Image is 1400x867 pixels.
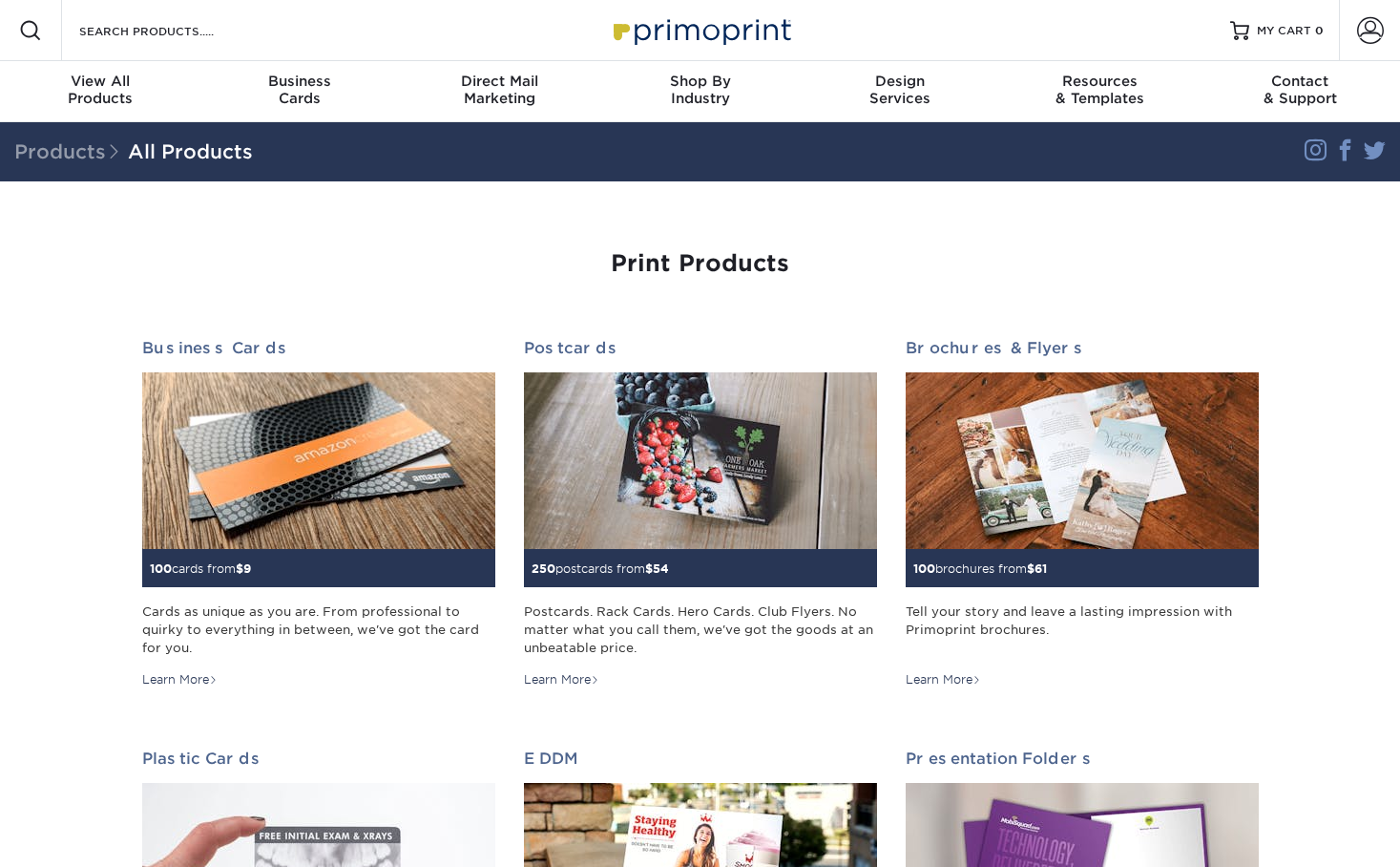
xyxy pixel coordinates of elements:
[150,561,172,576] span: 100
[200,73,401,90] span: Business
[524,339,877,688] a: Postcards 250postcards from$54 Postcards. Rack Cards. Hero Cards. Club Flyers. No matter what you...
[906,671,981,688] div: Learn More
[142,339,495,688] a: Business Cards 100cards from$9 Cards as unique as you are. From professional to quirky to everyth...
[524,750,877,768] h2: EDDM
[150,561,251,576] small: cards from
[532,561,669,576] small: postcards from
[600,73,801,107] div: Industry
[400,73,600,90] span: Direct Mail
[913,561,1047,576] small: brochures from
[142,671,218,688] div: Learn More
[906,372,1259,549] img: Brochures & Flyers
[200,61,401,122] a: BusinessCards
[400,61,600,122] a: Direct MailMarketing
[243,561,251,576] span: 9
[800,61,1000,122] a: DesignServices
[1000,73,1201,107] div: & Templates
[1034,561,1047,576] span: 61
[142,750,495,768] h2: Plastic Cards
[605,10,796,51] img: Primoprint
[1200,73,1400,107] div: & Support
[653,561,669,576] span: 54
[200,73,401,107] div: Cards
[524,339,877,357] h2: Postcards
[1027,561,1034,576] span: $
[77,19,263,42] input: SEARCH PRODUCTS.....
[1000,61,1201,122] a: Resources& Templates
[1000,73,1201,90] span: Resources
[142,603,495,658] div: Cards as unique as you are. From professional to quirky to everything in between, we've got the c...
[400,73,600,107] div: Marketing
[906,339,1259,357] h2: Brochures & Flyers
[142,339,495,357] h2: Business Cards
[1200,73,1400,90] span: Contact
[14,140,128,163] span: Products
[142,372,495,549] img: Business Cards
[800,73,1000,90] span: Design
[800,73,1000,107] div: Services
[913,561,935,576] span: 100
[142,250,1259,278] h1: Print Products
[524,671,599,688] div: Learn More
[906,603,1259,658] div: Tell your story and leave a lasting impression with Primoprint brochures.
[236,561,243,576] span: $
[600,73,801,90] span: Shop By
[1315,24,1324,37] span: 0
[906,339,1259,688] a: Brochures & Flyers 100brochures from$61 Tell your story and leave a lasting impression with Primo...
[128,140,253,163] a: All Products
[1200,61,1400,122] a: Contact& Support
[532,561,555,576] span: 250
[645,561,653,576] span: $
[1257,23,1311,39] span: MY CART
[524,603,877,658] div: Postcards. Rack Cards. Hero Cards. Club Flyers. No matter what you call them, we've got the goods...
[524,372,877,549] img: Postcards
[600,61,801,122] a: Shop ByIndustry
[906,750,1259,768] h2: Presentation Folders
